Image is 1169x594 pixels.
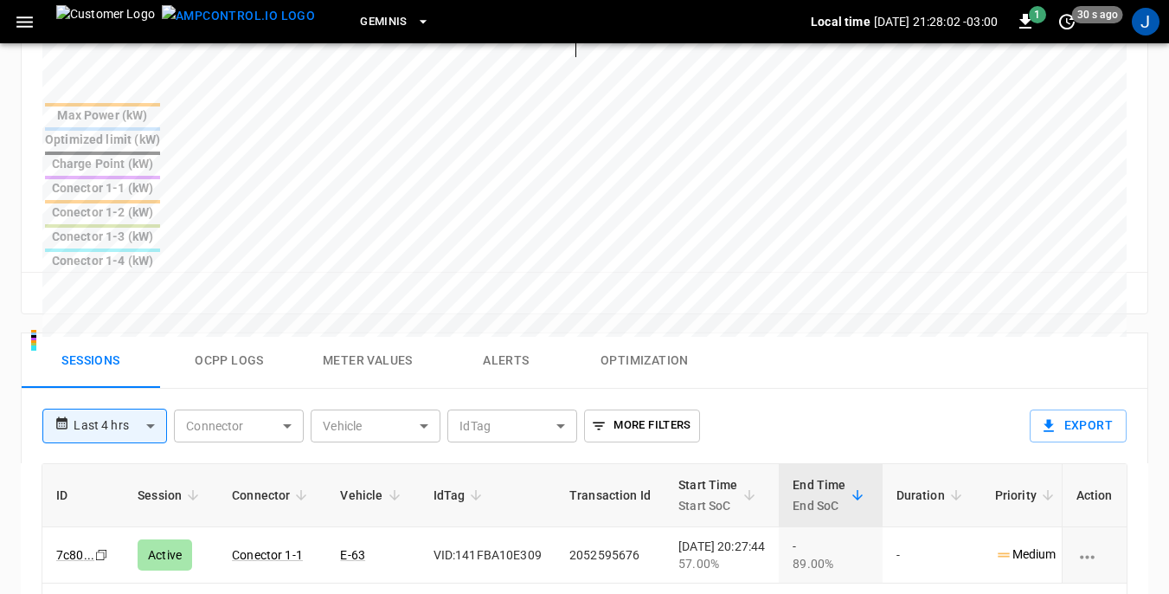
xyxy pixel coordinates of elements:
[56,5,155,38] img: Customer Logo
[1072,6,1123,23] span: 30 s ago
[299,333,437,389] button: Meter Values
[434,485,488,506] span: IdTag
[160,333,299,389] button: Ocpp logs
[793,475,868,516] span: End TimeEnd SoC
[360,12,408,32] span: Geminis
[1132,8,1159,36] div: profile-icon
[353,5,437,39] button: Geminis
[1076,546,1113,564] div: charging session options
[340,485,405,506] span: Vehicle
[22,333,160,389] button: Sessions
[1053,8,1081,36] button: set refresh interval
[74,410,167,442] div: Last 4 hrs
[678,475,738,516] div: Start Time
[793,495,845,516] p: End SoC
[874,13,998,30] p: [DATE] 21:28:02 -03:00
[437,333,575,389] button: Alerts
[584,410,699,442] button: More Filters
[793,475,845,516] div: End Time
[1062,464,1127,527] th: Action
[575,333,714,389] button: Optimization
[556,464,665,527] th: Transaction Id
[1030,410,1127,442] button: Export
[896,485,967,506] span: Duration
[678,475,761,516] span: Start TimeStart SoC
[42,464,124,527] th: ID
[138,485,204,506] span: Session
[995,485,1059,506] span: Priority
[811,13,870,30] p: Local time
[162,5,315,27] img: ampcontrol.io logo
[1029,6,1046,23] span: 1
[232,485,312,506] span: Connector
[678,495,738,516] p: Start SoC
